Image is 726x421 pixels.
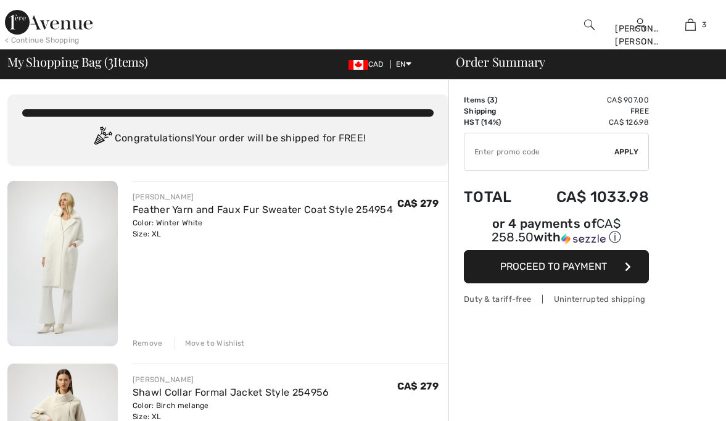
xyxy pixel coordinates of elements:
[90,127,115,151] img: Congratulation2.svg
[133,217,393,240] div: Color: Winter White Size: XL
[685,17,696,32] img: My Bag
[133,191,393,202] div: [PERSON_NAME]
[397,198,439,209] span: CA$ 279
[527,94,649,106] td: CA$ 907.00
[584,17,595,32] img: search the website
[464,250,649,283] button: Proceed to Payment
[396,60,411,69] span: EN
[464,94,527,106] td: Items ( )
[500,261,607,272] span: Proceed to Payment
[464,176,527,218] td: Total
[635,17,645,32] img: My Info
[492,216,621,244] span: CA$ 258.50
[614,146,639,157] span: Apply
[5,35,80,46] div: < Continue Shopping
[7,56,148,68] span: My Shopping Bag ( Items)
[133,386,329,398] a: Shawl Collar Formal Jacket Style 254956
[175,338,245,349] div: Move to Wishlist
[464,117,527,128] td: HST (14%)
[464,293,649,305] div: Duty & tariff-free | Uninterrupted shipping
[666,17,716,32] a: 3
[397,380,439,392] span: CA$ 279
[108,52,113,69] span: 3
[527,106,649,117] td: Free
[349,60,389,69] span: CAD
[133,374,329,385] div: [PERSON_NAME]
[22,127,434,151] div: Congratulations! Your order will be shipped for FREE!
[464,133,614,170] input: Promo code
[349,60,368,70] img: Canadian Dollar
[702,19,706,30] span: 3
[527,176,649,218] td: CA$ 1033.98
[490,96,495,104] span: 3
[133,338,163,349] div: Remove
[561,233,606,244] img: Sezzle
[7,181,118,346] img: Feather Yarn and Faux Fur Sweater Coat Style 254954
[527,117,649,128] td: CA$ 126.98
[133,204,393,215] a: Feather Yarn and Faux Fur Sweater Coat Style 254954
[464,106,527,117] td: Shipping
[615,22,664,48] div: [PERSON_NAME] [PERSON_NAME]
[647,384,714,415] iframe: Opens a widget where you can find more information
[464,218,649,250] div: or 4 payments ofCA$ 258.50withSezzle Click to learn more about Sezzle
[5,10,93,35] img: 1ère Avenue
[441,56,719,68] div: Order Summary
[635,19,645,30] a: Sign In
[464,218,649,246] div: or 4 payments of with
